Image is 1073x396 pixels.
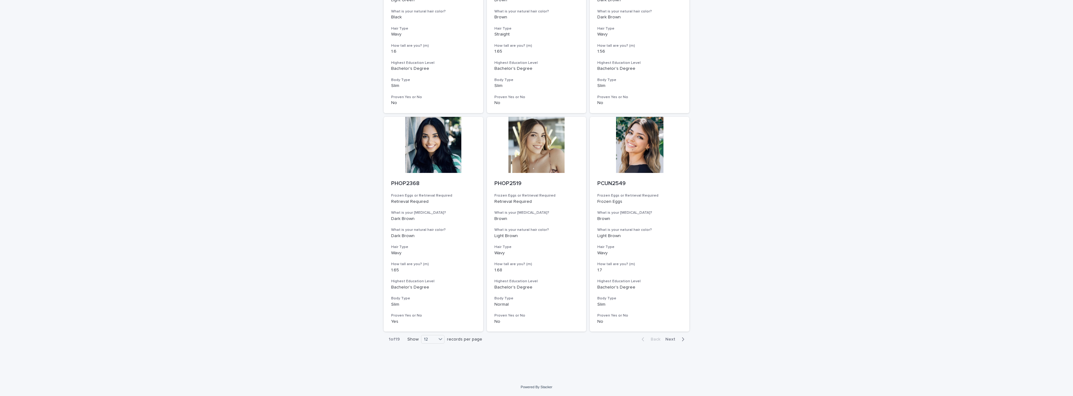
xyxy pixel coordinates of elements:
p: Bachelor's Degree [391,285,476,290]
h3: How tall are you? (m) [494,262,579,267]
p: 1 of 19 [384,332,405,347]
a: PHOP2519Frozen Eggs or Retrieval RequiredRetrieval RequiredWhat is your [MEDICAL_DATA]?BrownWhat ... [487,117,586,332]
p: Wavy [391,32,476,37]
h3: Highest Education Level [597,60,682,65]
h3: Frozen Eggs or Retrieval Required [597,193,682,198]
p: Brown [494,15,579,20]
p: No [597,100,682,106]
p: Retrieval Required [494,199,579,204]
p: No [494,100,579,106]
p: Dark Brown [597,15,682,20]
h3: Hair Type [391,26,476,31]
p: 1.65 [391,268,476,273]
h3: What is your natural hair color? [494,227,579,232]
h3: Body Type [391,78,476,83]
h3: Hair Type [494,245,579,250]
h3: What is your [MEDICAL_DATA]? [494,210,579,215]
p: Dark Brown [391,216,476,222]
p: Bachelor's Degree [494,285,579,290]
p: Slim [597,83,682,88]
p: No [391,100,476,106]
h3: What is your natural hair color? [494,9,579,14]
h3: Body Type [391,296,476,301]
p: Dark Brown [391,233,476,239]
h3: Frozen Eggs or Retrieval Required [494,193,579,198]
h3: Frozen Eggs or Retrieval Required [391,193,476,198]
p: No [494,319,579,324]
h3: Hair Type [494,26,579,31]
p: records per page [447,337,482,342]
h3: Hair Type [391,245,476,250]
p: Bachelor's Degree [597,285,682,290]
p: 1.6 [391,49,476,54]
h3: How tall are you? (m) [494,43,579,48]
p: 1.7 [597,268,682,273]
p: Slim [391,83,476,88]
h3: Body Type [494,78,579,83]
h3: Proven Yes or No [391,313,476,318]
p: PHOP2519 [494,180,579,187]
p: PHOP2368 [391,180,476,187]
h3: Hair Type [597,26,682,31]
p: 1.65 [494,49,579,54]
h3: What is your natural hair color? [597,9,682,14]
a: Powered By Stacker [521,385,552,389]
p: Wavy [597,250,682,256]
h3: Proven Yes or No [494,313,579,318]
span: Back [647,337,660,341]
p: Straight [494,32,579,37]
p: 1.56 [597,49,682,54]
h3: Highest Education Level [391,60,476,65]
p: Yes [391,319,476,324]
h3: How tall are you? (m) [391,262,476,267]
p: Black [391,15,476,20]
h3: Hair Type [597,245,682,250]
h3: Highest Education Level [494,60,579,65]
button: Back [637,336,663,342]
p: Light Brown [597,233,682,239]
p: Wavy [597,32,682,37]
p: Retrieval Required [391,199,476,204]
a: PCUN2549Frozen Eggs or Retrieval RequiredFrozen EggsWhat is your [MEDICAL_DATA]?BrownWhat is your... [590,117,689,332]
p: Bachelor's Degree [494,66,579,71]
h3: What is your [MEDICAL_DATA]? [391,210,476,215]
h3: What is your natural hair color? [597,227,682,232]
button: Next [663,336,689,342]
p: Normal [494,302,579,307]
p: Bachelor's Degree [597,66,682,71]
p: Slim [494,83,579,88]
h3: What is your natural hair color? [391,9,476,14]
p: Wavy [391,250,476,256]
p: Wavy [494,250,579,256]
h3: What is your [MEDICAL_DATA]? [597,210,682,215]
h3: Highest Education Level [391,279,476,284]
span: Next [665,337,679,341]
p: Frozen Eggs [597,199,682,204]
h3: Proven Yes or No [597,313,682,318]
h3: How tall are you? (m) [597,43,682,48]
p: Brown [597,216,682,222]
h3: Proven Yes or No [597,95,682,100]
p: No [597,319,682,324]
p: 1.68 [494,268,579,273]
p: Show [407,337,419,342]
h3: Body Type [494,296,579,301]
div: 12 [421,336,436,343]
h3: Proven Yes or No [391,95,476,100]
h3: How tall are you? (m) [391,43,476,48]
h3: Body Type [597,78,682,83]
p: Brown [494,216,579,222]
h3: Highest Education Level [494,279,579,284]
h3: Highest Education Level [597,279,682,284]
p: Slim [597,302,682,307]
p: Bachelor's Degree [391,66,476,71]
h3: Proven Yes or No [494,95,579,100]
h3: What is your natural hair color? [391,227,476,232]
h3: How tall are you? (m) [597,262,682,267]
p: Slim [391,302,476,307]
p: Light Brown [494,233,579,239]
p: PCUN2549 [597,180,682,187]
h3: Body Type [597,296,682,301]
a: PHOP2368Frozen Eggs or Retrieval RequiredRetrieval RequiredWhat is your [MEDICAL_DATA]?Dark Brown... [384,117,483,332]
